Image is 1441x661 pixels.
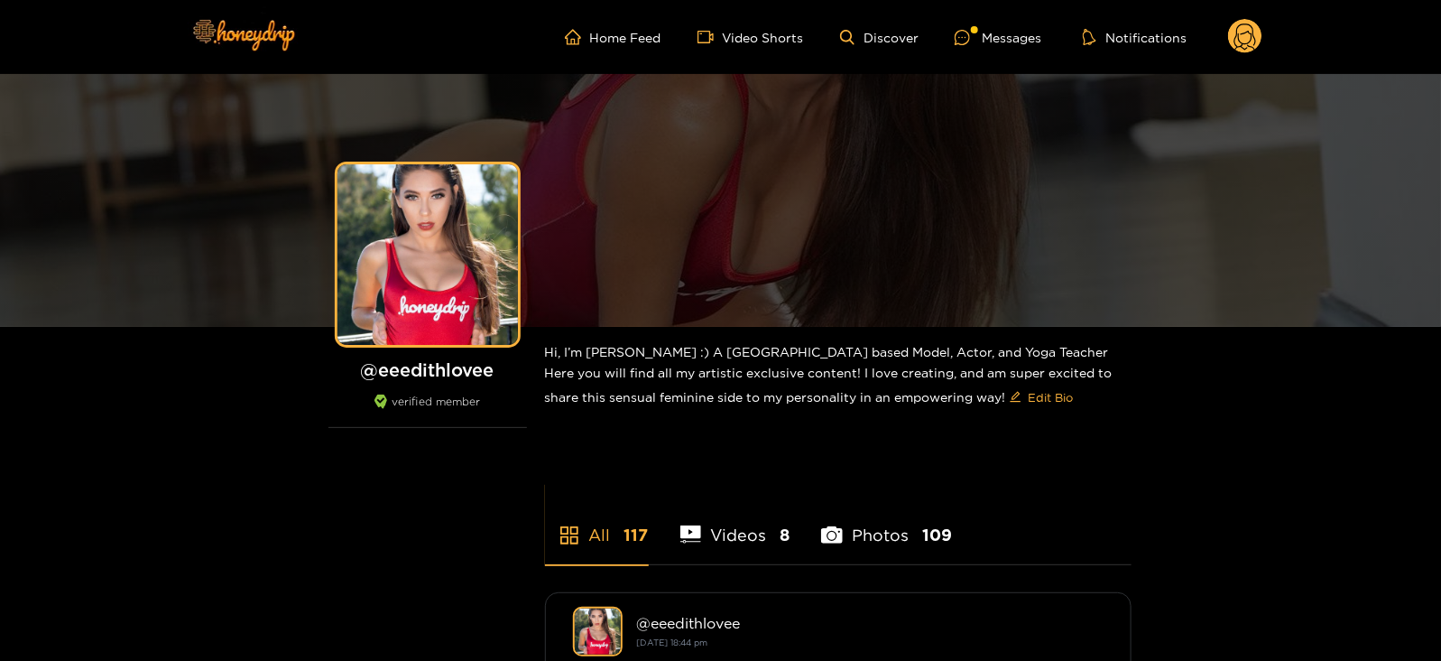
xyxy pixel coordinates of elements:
span: appstore [559,525,580,546]
div: @ eeedithlovee [637,615,1104,631]
small: [DATE] 18:44 pm [637,638,708,647]
div: Hi, I’m [PERSON_NAME] :) A [GEOGRAPHIC_DATA] based Model, Actor, and Yoga Teacher Here you will f... [545,327,1132,426]
button: Notifications [1077,28,1192,46]
li: All [545,483,649,564]
span: 117 [624,524,649,546]
span: 109 [922,524,952,546]
a: Home Feed [565,29,661,45]
span: video-camera [697,29,723,45]
span: Edit Bio [1029,388,1074,406]
li: Videos [680,483,790,564]
span: 8 [780,524,790,546]
div: Messages [955,27,1041,48]
span: home [565,29,590,45]
img: eeedithlovee [573,607,623,656]
a: Video Shorts [697,29,804,45]
h1: @ eeedithlovee [328,358,527,381]
div: verified member [328,395,527,428]
a: Discover [840,30,919,45]
button: editEdit Bio [1006,383,1077,412]
span: edit [1010,391,1021,405]
li: Photos [821,483,952,564]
